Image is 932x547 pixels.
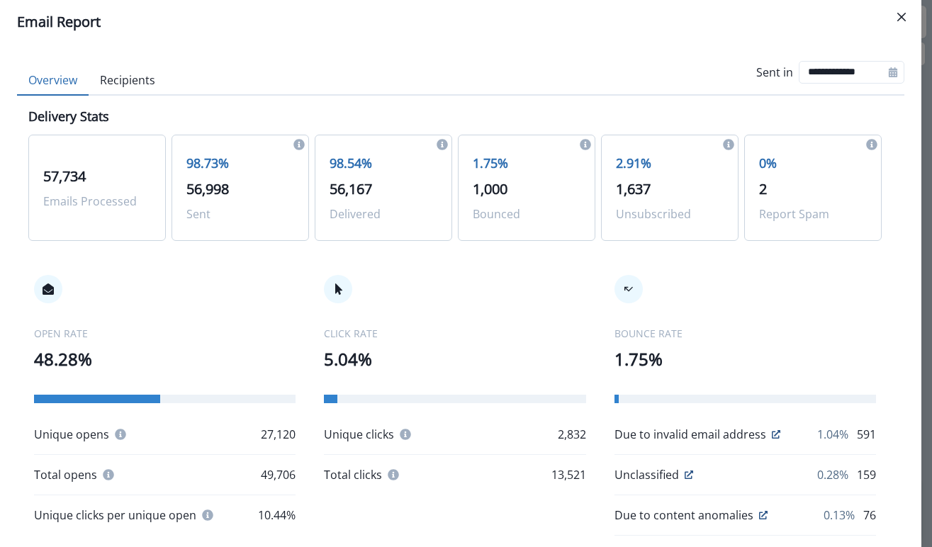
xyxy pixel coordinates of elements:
[324,466,382,483] p: Total clicks
[756,64,793,81] p: Sent in
[614,326,876,341] p: BOUNCE RATE
[330,154,437,173] p: 98.54%
[551,466,586,483] p: 13,521
[324,426,394,443] p: Unique clicks
[614,507,753,524] p: Due to content anomalies
[857,426,876,443] p: 591
[324,346,585,372] p: 5.04%
[34,346,296,372] p: 48.28%
[17,66,89,96] button: Overview
[759,179,767,198] span: 2
[330,179,372,198] span: 56,167
[614,466,679,483] p: Unclassified
[261,426,296,443] p: 27,120
[817,466,848,483] p: 0.28%
[616,205,724,222] p: Unsubscribed
[817,426,848,443] p: 1.04%
[616,154,724,173] p: 2.91%
[34,426,109,443] p: Unique opens
[890,6,913,28] button: Close
[616,179,651,198] span: 1,637
[43,167,86,186] span: 57,734
[759,205,867,222] p: Report Spam
[324,326,585,341] p: CLICK RATE
[558,426,586,443] p: 2,832
[43,193,151,210] p: Emails Processed
[186,179,229,198] span: 56,998
[759,154,867,173] p: 0%
[186,205,294,222] p: Sent
[330,205,437,222] p: Delivered
[824,507,855,524] p: 0.13%
[34,466,97,483] p: Total opens
[473,179,507,198] span: 1,000
[186,154,294,173] p: 98.73%
[863,507,876,524] p: 76
[34,507,196,524] p: Unique clicks per unique open
[614,426,766,443] p: Due to invalid email address
[17,11,904,33] div: Email Report
[473,205,580,222] p: Bounced
[857,466,876,483] p: 159
[28,107,109,126] p: Delivery Stats
[614,346,876,372] p: 1.75%
[261,466,296,483] p: 49,706
[89,66,167,96] button: Recipients
[258,507,296,524] p: 10.44%
[34,326,296,341] p: OPEN RATE
[473,154,580,173] p: 1.75%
